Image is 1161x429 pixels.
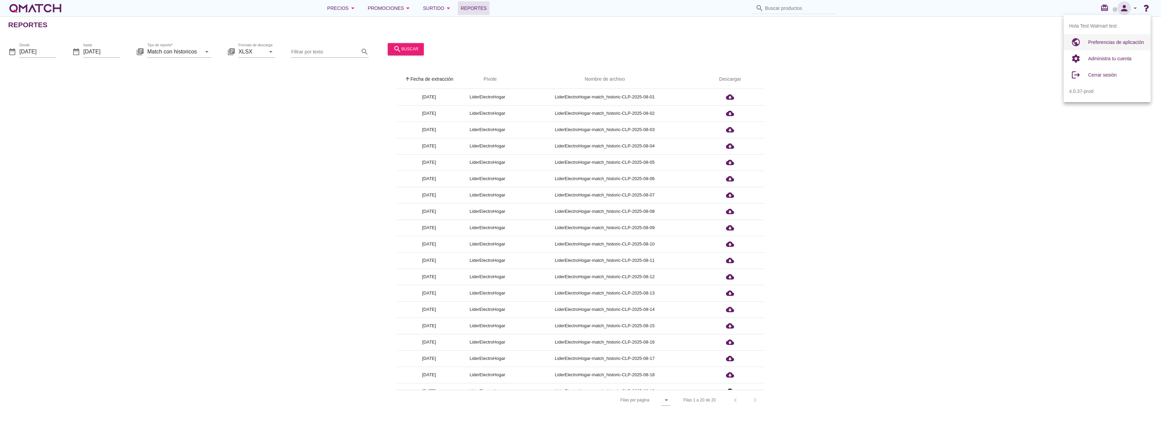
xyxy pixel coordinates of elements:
[322,1,362,15] button: Precios
[513,220,696,236] td: LiderElectroHogar-match_historic-CLP-2025-08-09
[1069,22,1117,30] span: Hola Test Walmart test
[393,45,401,53] i: search
[393,45,418,53] div: buscar
[462,236,514,252] td: LiderElectroHogar
[8,1,63,15] a: white-qmatch-logo
[726,191,734,199] i: cloud_download
[397,171,462,187] td: [DATE]
[267,48,275,56] i: arrow_drop_down
[1088,72,1117,78] span: Cerrar sesión
[726,273,734,281] i: cloud_download
[726,93,734,101] i: cloud_download
[462,383,514,399] td: LiderElectroHogar
[513,236,696,252] td: LiderElectroHogar-match_historic-CLP-2025-08-10
[462,269,514,285] td: LiderElectroHogar
[397,334,462,350] td: [DATE]
[513,122,696,138] td: LiderElectroHogar-match_historic-CLP-2025-08-03
[1117,3,1131,13] i: person
[1100,4,1111,12] i: redeem
[726,175,734,183] i: cloud_download
[368,4,412,12] div: Promociones
[513,171,696,187] td: LiderElectroHogar-match_historic-CLP-2025-08-06
[462,89,514,105] td: LiderElectroHogar
[513,89,696,105] td: LiderElectroHogar-match_historic-CLP-2025-08-01
[462,301,514,318] td: LiderElectroHogar
[361,48,369,56] i: search
[513,383,696,399] td: LiderElectroHogar-match_historic-CLP-2025-08-19
[513,105,696,122] td: LiderElectroHogar-match_historic-CLP-2025-08-02
[418,1,458,15] button: Surtido
[462,285,514,301] td: LiderElectroHogar
[227,48,235,56] i: library_books
[147,46,201,57] input: Tipo de reporte*
[726,289,734,297] i: cloud_download
[726,142,734,150] i: cloud_download
[513,70,696,89] th: Nombre de archivo: Not sorted.
[462,350,514,367] td: LiderElectroHogar
[513,187,696,203] td: LiderElectroHogar-match_historic-CLP-2025-08-07
[462,70,514,89] th: Pivote: Not sorted. Activate to sort ascending.
[726,256,734,265] i: cloud_download
[513,154,696,171] td: LiderElectroHogar-match_historic-CLP-2025-08-05
[397,285,462,301] td: [DATE]
[662,396,670,404] i: arrow_drop_down
[513,285,696,301] td: LiderElectroHogar-match_historic-CLP-2025-08-13
[397,105,462,122] td: [DATE]
[462,334,514,350] td: LiderElectroHogar
[1088,39,1144,45] span: Preferencias de aplicación
[1088,56,1132,61] span: Administra tu cuenta
[513,252,696,269] td: LiderElectroHogar-match_historic-CLP-2025-08-11
[397,203,462,220] td: [DATE]
[362,1,418,15] button: Promociones
[72,48,80,56] i: date_range
[726,322,734,330] i: cloud_download
[397,367,462,383] td: [DATE]
[726,371,734,379] i: cloud_download
[291,46,359,57] input: Filtrar por texto
[462,220,514,236] td: LiderElectroHogar
[683,397,716,403] div: Filas 1 a 20 de 20
[404,4,412,12] i: arrow_drop_down
[397,318,462,334] td: [DATE]
[8,19,48,30] h2: Reportes
[726,224,734,232] i: cloud_download
[397,138,462,154] td: [DATE]
[238,46,265,57] input: Formato de descarga
[552,390,670,410] div: Filas por página
[1069,35,1083,49] i: public
[397,220,462,236] td: [DATE]
[462,187,514,203] td: LiderElectroHogar
[726,207,734,216] i: cloud_download
[462,122,514,138] td: LiderElectroHogar
[405,76,411,82] i: arrow_upward
[726,126,734,134] i: cloud_download
[203,48,211,56] i: arrow_drop_down
[397,70,462,89] th: Fecha de extracción: Sorted ascending. Activate to sort descending.
[513,203,696,220] td: LiderElectroHogar-match_historic-CLP-2025-08-08
[462,203,514,220] td: LiderElectroHogar
[756,4,764,12] i: search
[397,269,462,285] td: [DATE]
[19,46,56,57] input: Desde
[1069,88,1094,95] span: 4.0.37-prod
[349,4,357,12] i: arrow_drop_down
[513,350,696,367] td: LiderElectroHogar-match_historic-CLP-2025-08-17
[461,4,487,12] span: Reportes
[136,48,144,56] i: library_books
[726,109,734,117] i: cloud_download
[513,334,696,350] td: LiderElectroHogar-match_historic-CLP-2025-08-16
[397,236,462,252] td: [DATE]
[388,43,424,55] button: buscar
[462,252,514,269] td: LiderElectroHogar
[397,154,462,171] td: [DATE]
[462,138,514,154] td: LiderElectroHogar
[462,154,514,171] td: LiderElectroHogar
[327,4,357,12] div: Precios
[765,3,833,14] input: Buscar productos
[726,240,734,248] i: cloud_download
[726,305,734,314] i: cloud_download
[513,269,696,285] td: LiderElectroHogar-match_historic-CLP-2025-08-12
[462,171,514,187] td: LiderElectroHogar
[397,122,462,138] td: [DATE]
